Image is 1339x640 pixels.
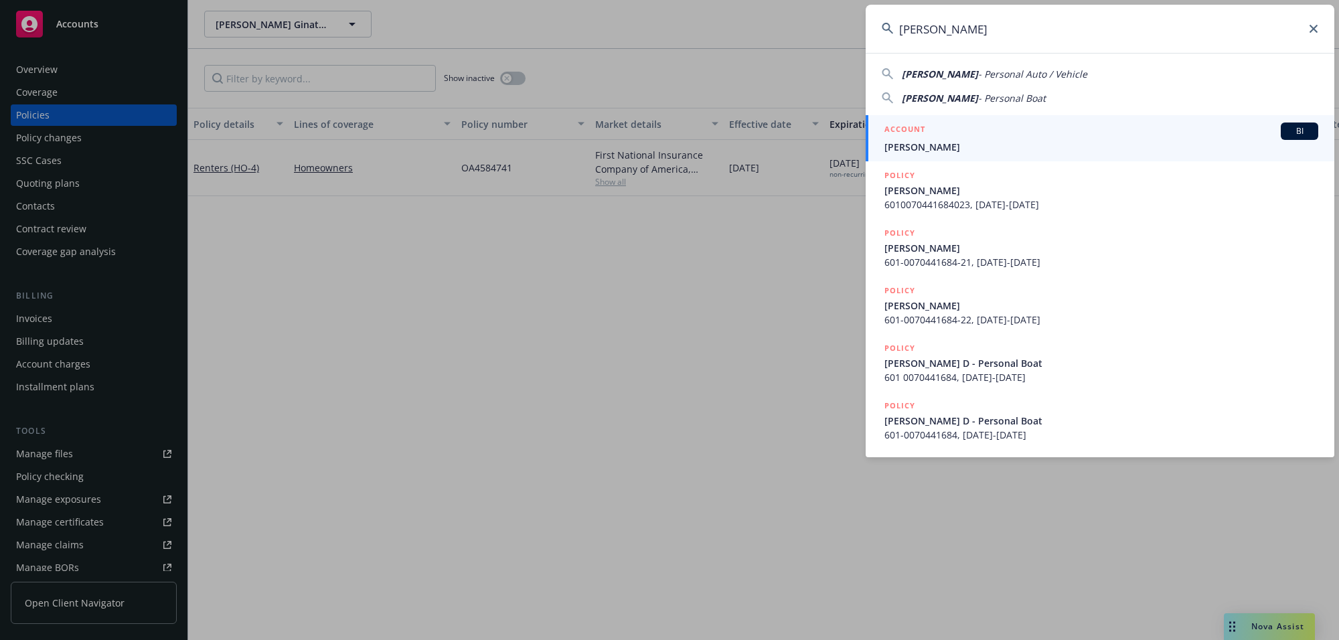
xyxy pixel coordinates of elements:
h5: POLICY [884,341,915,355]
span: 601 0070441684, [DATE]-[DATE] [884,370,1318,384]
span: 601-0070441684-22, [DATE]-[DATE] [884,313,1318,327]
span: [PERSON_NAME] D - Personal Boat [884,356,1318,370]
h5: POLICY [884,284,915,297]
a: ACCOUNTBI[PERSON_NAME] [866,115,1334,161]
input: Search... [866,5,1334,53]
h5: ACCOUNT [884,123,925,139]
a: POLICY[PERSON_NAME]6010070441684023, [DATE]-[DATE] [866,161,1334,219]
span: [PERSON_NAME] [884,241,1318,255]
a: POLICY[PERSON_NAME]601-0070441684-21, [DATE]-[DATE] [866,219,1334,276]
span: [PERSON_NAME] [884,299,1318,313]
span: [PERSON_NAME] [902,68,978,80]
span: [PERSON_NAME] [884,140,1318,154]
a: POLICY[PERSON_NAME] D - Personal Boat601-0070441684, [DATE]-[DATE] [866,392,1334,449]
h5: POLICY [884,169,915,182]
span: BI [1286,125,1313,137]
span: 601-0070441684, [DATE]-[DATE] [884,428,1318,442]
span: [PERSON_NAME] D - Personal Boat [884,414,1318,428]
span: 601-0070441684-21, [DATE]-[DATE] [884,255,1318,269]
h5: POLICY [884,399,915,412]
span: [PERSON_NAME] [902,92,978,104]
span: [PERSON_NAME] [884,183,1318,197]
a: POLICY[PERSON_NAME] D - Personal Boat601 0070441684, [DATE]-[DATE] [866,334,1334,392]
span: 6010070441684023, [DATE]-[DATE] [884,197,1318,212]
span: - Personal Boat [978,92,1046,104]
h5: POLICY [884,226,915,240]
span: - Personal Auto / Vehicle [978,68,1087,80]
a: POLICY[PERSON_NAME]601-0070441684-22, [DATE]-[DATE] [866,276,1334,334]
